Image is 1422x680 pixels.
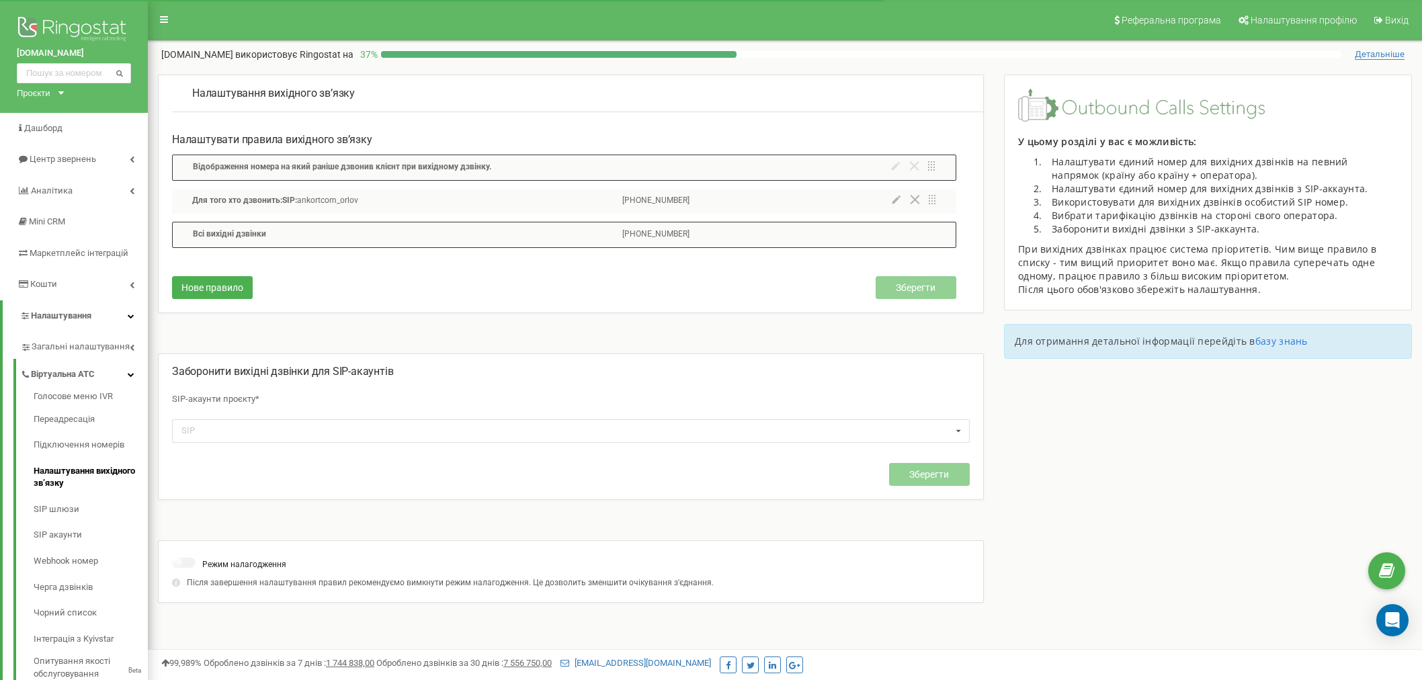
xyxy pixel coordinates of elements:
a: Інтеграція з Kyivstar [34,626,148,652]
span: Загальні налаштування [32,341,130,353]
span: SIP-акаунти проєкту* [172,394,259,404]
span: Відображення номера на який раніше дзвонив клієнт при вихідному дзвінку. [193,162,491,171]
a: базу знань [1255,335,1308,347]
a: Віртуальна АТС [20,359,148,386]
u: 7 556 750,00 [503,658,552,668]
a: Черга дзвінків [34,575,148,601]
span: Mini CRM [29,216,65,226]
span: Кошти [30,279,57,289]
button: Нове правило [172,276,253,299]
div: Для того хто дзвонить:SIP:ankortcom_orlov[PHONE_NUMBER] [172,189,956,214]
span: Режим налагодження [202,560,286,569]
a: [EMAIL_ADDRESS][DOMAIN_NAME] [560,658,711,668]
span: 99,989% [161,658,202,668]
input: Пошук за номером [17,63,131,83]
a: Webhook номер [34,548,148,575]
a: Налаштування [3,300,148,332]
div: Відображення номера на який раніше дзвонив клієнт при вихідному дзвінку. [172,155,956,181]
p: 37 % [353,48,381,61]
span: Аналiтика [31,185,73,196]
span: Детальніше [1355,49,1405,60]
span: Зберегти [896,282,935,293]
li: Вибрати тарифікацію дзвінків на стороні свого оператора. [1045,209,1398,222]
div: При вихідних дзвінках працює система пріоритетів. Чим вище правило в списку - тим вищий приоритет... [1018,243,1398,283]
p: У цьому розділі у вас є можливість: [1018,135,1398,148]
button: Зберегти [876,276,956,299]
span: Дашборд [24,123,62,133]
div: Проєкти [17,87,50,99]
a: Переадресація [34,407,148,433]
span: Налаштування профілю [1251,15,1357,26]
span: Заборонити вихідні дзвінки для SIP-акаунтів [172,365,393,378]
img: image [1018,89,1265,122]
button: Зберегти [889,463,970,486]
a: Голосове меню IVR [34,390,148,407]
span: Для того хто дзвонить: [192,196,282,205]
p: ankortcom_orlov [192,195,421,208]
p: [DOMAIN_NAME] [161,48,353,61]
li: Використовувати для вихідних дзвінків особистий SIP номер. [1045,196,1398,209]
span: Вихід [1385,15,1409,26]
span: Нове правило [181,282,243,293]
li: Заборонити вихідні дзвінки з SIP-аккаунта. [1045,222,1398,236]
span: Після завершення налаштування правил рекомендуємо вимкнути режим налагодження. Це дозволить зменш... [187,578,714,587]
a: [DOMAIN_NAME] [17,47,131,60]
a: SIP акаунти [34,522,148,548]
span: Реферальна програма [1122,15,1221,26]
a: Загальні налаштування [20,331,148,359]
div: SIP [178,423,213,438]
a: SIP шлюзи [34,497,148,523]
span: Оброблено дзвінків за 30 днів : [376,658,552,668]
a: Підключення номерів [34,432,148,458]
li: Налаштувати єдиний номер для вихідних дзвінків на певний напрямок (країну або країну + оператора). [1045,155,1398,182]
div: Після цього обов'язково збережіть налаштування. [1018,283,1398,296]
u: 1 744 838,00 [326,658,374,668]
p: [PHONE_NUMBER] [622,228,689,241]
img: Ringostat logo [17,13,131,47]
span: Налаштування [31,310,91,321]
p: Налаштування вихідного зв’язку [192,86,963,101]
span: Маркетплейс інтеграцій [30,248,128,258]
span: Оброблено дзвінків за 7 днів : [204,658,374,668]
a: Налаштування вихідного зв’язку [34,458,148,497]
div: Open Intercom Messenger [1376,604,1409,636]
span: Налаштувати правила вихідного зв’язку [172,133,372,146]
span: Віртуальна АТС [31,368,95,381]
li: Налаштувати єдиний номер для вихідних дзвінків з SIP-аккаунта. [1045,182,1398,196]
p: Для отримання детальної інформації перейдіть в [1015,335,1401,348]
span: Зберегти [909,469,949,480]
p: [PHONE_NUMBER] [622,195,689,208]
a: Чорний список [34,600,148,626]
span: Всi вихiднi дзвінки [193,229,266,239]
span: Центр звернень [30,154,96,164]
span: використовує Ringostat на [235,49,353,60]
span: SIP: [282,196,297,205]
